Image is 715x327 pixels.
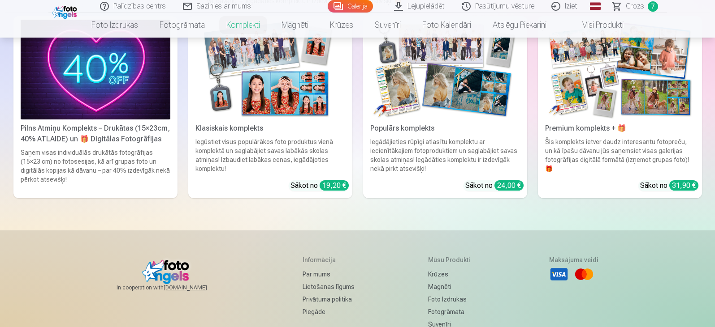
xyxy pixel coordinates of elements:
a: Krūzes [428,268,475,280]
a: Pilns Atmiņu Komplekts – Drukātas (15×23cm, 40% ATLAIDE) un 🎁 Digitālas Fotogrāfijas Pilns Atmiņu... [13,16,178,198]
div: Populārs komplekts [367,123,524,134]
img: Pilns Atmiņu Komplekts – Drukātas (15×23cm, 40% ATLAIDE) un 🎁 Digitālas Fotogrāfijas [21,20,170,119]
a: Magnēti [271,13,319,38]
a: Foto izdrukas [81,13,149,38]
h5: Mūsu produkti [428,255,475,264]
h5: Informācija [303,255,355,264]
a: Premium komplekts + 🎁 Premium komplekts + 🎁Šis komplekts ietver daudz interesantu fotopreču, un k... [538,16,702,198]
a: Krūzes [319,13,364,38]
span: In cooperation with [117,284,229,291]
div: Iegādājieties rūpīgi atlasītu komplektu ar iecienītākajiem fotoproduktiem un saglabājiet savas sk... [367,137,524,173]
div: Klasiskais komplekts [192,123,349,134]
div: Šis komplekts ietver daudz interesantu fotopreču, un kā īpašu dāvanu jūs saņemsiet visas galerija... [542,137,698,173]
a: [DOMAIN_NAME] [164,284,229,291]
div: Premium komplekts + 🎁 [542,123,698,134]
div: Sākot no [290,180,349,191]
div: Iegūstiet visus populārākos foto produktus vienā komplektā un saglabājiet savas labākās skolas at... [192,137,349,173]
div: Saņem visas individuālās drukātās fotogrāfijas (15×23 cm) no fotosesijas, kā arī grupas foto un d... [17,148,174,195]
a: Suvenīri [364,13,412,38]
div: Pilns Atmiņu Komplekts – Drukātas (15×23cm, 40% ATLAIDE) un 🎁 Digitālas Fotogrāfijas [17,123,174,144]
a: Klasiskais komplektsKlasiskais komplektsIegūstiet visus populārākos foto produktus vienā komplekt... [188,16,352,198]
div: 31,90 € [669,180,698,191]
div: Sākot no [465,180,524,191]
a: Populārs komplektsPopulārs komplektsIegādājieties rūpīgi atlasītu komplektu ar iecienītākajiem fo... [363,16,527,198]
a: Visi produkti [557,13,634,38]
h5: Maksājuma veidi [549,255,598,264]
a: Fotogrāmata [428,306,475,318]
a: Komplekti [216,13,271,38]
a: Piegāde [303,306,355,318]
a: Fotogrāmata [149,13,216,38]
a: Foto kalendāri [412,13,482,38]
div: Sākot no [640,180,698,191]
div: 24,00 € [494,180,524,191]
a: Lietošanas līgums [303,280,355,293]
li: Visa [549,264,569,284]
div: 19,20 € [320,180,349,191]
img: Populārs komplekts [370,20,520,119]
li: Mastercard [574,264,594,284]
a: Magnēti [428,280,475,293]
img: /fa1 [52,4,79,19]
a: Foto izdrukas [428,293,475,306]
a: Privātuma politika [303,293,355,306]
span: Grozs [626,1,644,12]
img: Premium komplekts + 🎁 [545,20,695,119]
span: 7 [648,1,658,12]
a: Atslēgu piekariņi [482,13,557,38]
img: Klasiskais komplekts [195,20,345,119]
a: Par mums [303,268,355,280]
